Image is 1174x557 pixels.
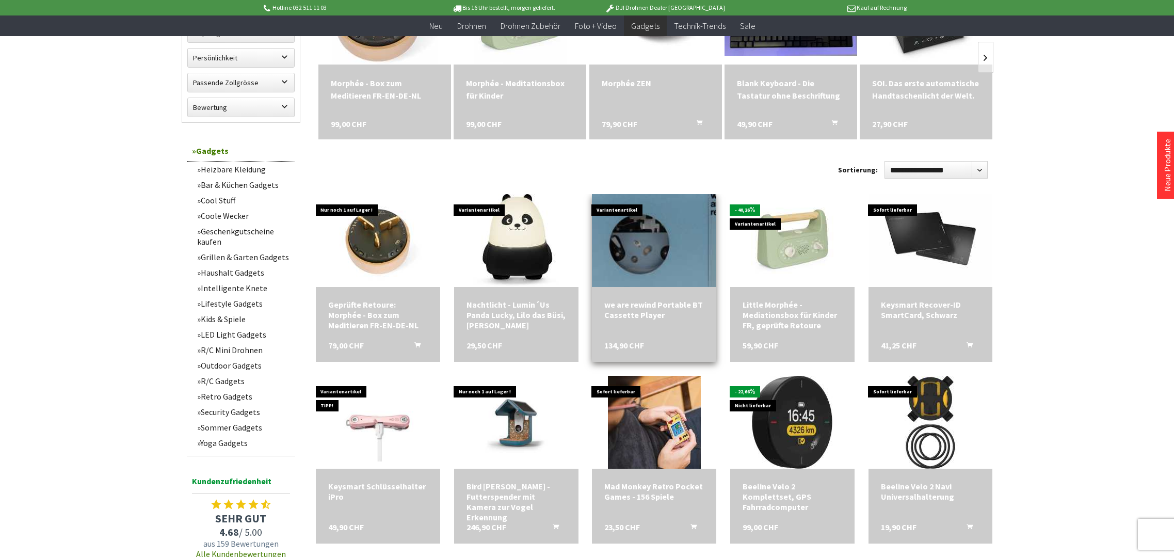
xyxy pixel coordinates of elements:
[187,526,295,538] span: / 5.00
[838,162,878,178] label: Sortierung:
[631,21,660,31] span: Gadgets
[743,299,842,330] a: Little Morphée - Mediationsbox für Kinder FR, geprüfte Retoure 59,90 CHF
[608,376,701,469] img: Mad Monkey Retro Pocket Games - 156 Spiele
[187,538,295,549] span: aus 159 Bewertungen
[188,49,294,67] label: Persönlichkeit
[192,311,295,327] a: Kids & Spiele
[429,21,443,31] span: Neu
[540,522,565,535] button: In den Warenkorb
[328,299,428,330] a: Geprüfte Retoure: Morphée - Box zum Meditieren FR-EN-DE-NL 79,00 CHF In den Warenkorb
[187,511,295,526] span: SEHR GUT
[192,404,295,420] a: Security Gadgets
[467,522,506,532] span: 246,90 CHF
[457,21,486,31] span: Drohnen
[584,2,745,14] p: DJI Drohnen Dealer [GEOGRAPHIC_DATA]
[954,522,979,535] button: In den Warenkorb
[737,77,845,102] a: Blank Keyboard - Die Tastatur ohne Beschriftung 49,90 CHF In den Warenkorb
[1162,139,1172,192] a: Neue Produkte
[328,299,428,330] div: Geprüfte Retoure: Morphée - Box zum Meditieren FR-EN-DE-NL
[869,194,992,287] img: Keysmart Recover-ID SmartCard, Schwarz
[501,21,560,31] span: Drohnen Zubehör
[423,2,584,14] p: Bis 16 Uhr bestellt, morgen geliefert.
[466,118,502,130] span: 99,00 CHF
[604,340,644,351] span: 134,90 CHF
[568,15,624,37] a: Foto + Video
[737,118,773,130] span: 49,90 CHF
[604,299,704,320] a: we are rewind Portable BT Cassette Player 134,90 CHF
[624,15,667,37] a: Gadgets
[881,299,980,320] div: Keysmart Recover-ID SmartCard, Schwarz
[192,177,295,193] a: Bar & Küchen Gadgets
[881,340,916,351] span: 41,25 CHF
[450,15,493,37] a: Drohnen
[602,118,637,130] span: 79,90 CHF
[187,140,295,162] a: Gadgets
[604,481,704,502] div: Mad Monkey Retro Pocket Games - 156 Spiele
[467,299,566,330] div: Nachtlicht - Lumin´Us Panda Lucky, Lilo das Büsi, [PERSON_NAME]
[667,15,733,37] a: Technik-Trends
[192,162,295,177] a: Heizbare Kleidung
[328,481,428,502] div: Keysmart Schlüsselhalter iPro
[575,21,617,31] span: Foto + Video
[881,299,980,320] a: Keysmart Recover-ID SmartCard, Schwarz 41,25 CHF In den Warenkorb
[872,77,980,102] div: SOI. Das erste automatische Handtaschenlicht der Welt.
[192,474,290,494] span: Kundenzufriedenheit
[192,280,295,296] a: Intelligente Knete
[331,77,439,102] div: Morphée - Box zum Meditieren FR-EN-DE-NL
[192,373,295,389] a: R/C Gadgets
[743,340,778,351] span: 59,90 CHF
[743,481,842,512] div: Beeline Velo 2 Komplettset, GPS Fahrradcomputer
[881,481,980,502] a: Beeline Velo 2 Navi Universalhalterung 19,90 CHF In den Warenkorb
[678,522,703,535] button: In den Warenkorb
[454,383,578,461] img: Bird Buddy Vogelhaus - Futterspender mit Kamera zur Vogel Erkennung
[567,182,741,299] img: we are rewind Portable BT Cassette Player
[328,340,364,351] span: 79,00 CHF
[328,522,364,532] span: 49,90 CHF
[467,481,566,522] a: Bird [PERSON_NAME] - Futterspender mit Kamera zur Vogel Erkennung 246,90 CHF In den Warenkorb
[884,376,977,469] img: Beeline Velo 2 Navi Universalhalterung
[192,224,295,249] a: Geschenkgutscheine kaufen
[881,522,916,532] span: 19,90 CHF
[881,481,980,502] div: Beeline Velo 2 Navi Universalhalterung
[422,15,450,37] a: Neu
[192,435,295,451] a: Yoga Gadgets
[192,327,295,342] a: LED Light Gadgets
[219,526,239,538] span: 4.68
[743,481,842,512] a: Beeline Velo 2 Komplettset, GPS Fahrradcomputer 99,00 CHF
[872,77,980,102] a: SOI. Das erste automatische Handtaschenlicht der Welt. 27,90 CHF
[684,118,709,131] button: In den Warenkorb
[467,299,566,330] a: Nachtlicht - Lumin´Us Panda Lucky, Lilo das Büsi, [PERSON_NAME] 29,50 CHF
[602,77,710,89] a: Morphée ZEN 79,90 CHF In den Warenkorb
[192,358,295,373] a: Outdoor Gadgets
[737,77,845,102] div: Blank Keyboard - Die Tastatur ohne Beschriftung
[602,77,710,89] div: Morphée ZEN
[740,21,755,31] span: Sale
[192,193,295,208] a: Cool Stuff
[751,199,833,282] img: Little Morphée - Mediationsbox für Kinder FR, geprüfte Retoure
[473,194,559,287] img: Nachtlicht - Lumin´Us Panda Lucky, Lilo das Büsi, Basil der Hase
[746,2,907,14] p: Kauf auf Rechnung
[331,77,439,102] a: Morphée - Box zum Meditieren FR-EN-DE-NL 99,00 CHF
[328,481,428,502] a: Keysmart Schlüsselhalter iPro 49,90 CHF
[467,340,502,351] span: 29,50 CHF
[316,383,440,461] img: Keysmart Schlüsselhalter iPro
[674,21,726,31] span: Technik-Trends
[192,265,295,280] a: Haushalt Gadgets
[604,481,704,502] a: Mad Monkey Retro Pocket Games - 156 Spiele 23,50 CHF In den Warenkorb
[192,420,295,435] a: Sommer Gadgets
[493,15,568,37] a: Drohnen Zubehör
[262,2,423,14] p: Hotline 032 511 11 03
[733,15,763,37] a: Sale
[188,98,294,117] label: Bewertung
[743,522,778,532] span: 99,00 CHF
[746,376,839,469] img: Beeline Velo 2 Komplettset, GPS Fahrradcomputer
[192,208,295,224] a: Coole Wecker
[743,299,842,330] div: Little Morphée - Mediationsbox für Kinder FR, geprüfte Retoure
[188,73,294,92] label: Passende Zollgrösse
[192,249,295,265] a: Grillen & Garten Gadgets
[872,118,908,130] span: 27,90 CHF
[466,77,574,102] a: Morphée - Meditationsbox für Kinder 99,00 CHF
[466,77,574,102] div: Morphée - Meditationsbox für Kinder
[954,340,979,354] button: In den Warenkorb
[402,340,427,354] button: In den Warenkorb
